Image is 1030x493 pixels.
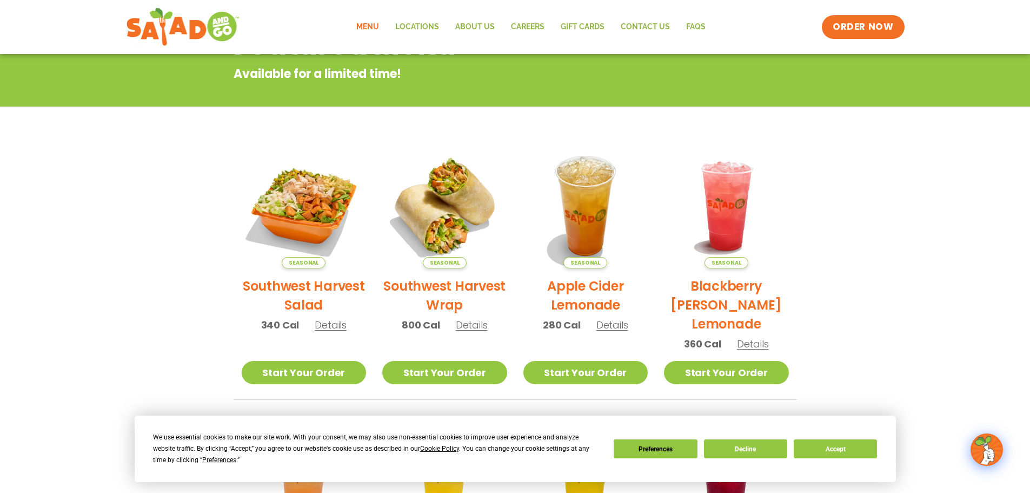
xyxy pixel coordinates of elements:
[563,257,607,268] span: Seasonal
[261,318,300,332] span: 340 Cal
[678,15,714,40] a: FAQs
[242,361,367,384] a: Start Your Order
[553,15,613,40] a: GIFT CARDS
[523,361,648,384] a: Start Your Order
[126,5,240,49] img: new-SAG-logo-768×292
[382,361,507,384] a: Start Your Order
[664,361,789,384] a: Start Your Order
[153,432,601,466] div: We use essential cookies to make our site work. With your consent, we may also use non-essential ...
[664,277,789,333] h2: Blackberry [PERSON_NAME] Lemonade
[822,15,904,39] a: ORDER NOW
[613,15,678,40] a: Contact Us
[135,416,896,482] div: Cookie Consent Prompt
[794,439,877,458] button: Accept
[282,257,325,268] span: Seasonal
[704,439,787,458] button: Decline
[972,435,1002,465] img: wpChatIcon
[664,143,789,268] img: Product photo for Blackberry Bramble Lemonade
[202,456,236,464] span: Preferences
[456,318,488,332] span: Details
[447,15,503,40] a: About Us
[705,257,748,268] span: Seasonal
[596,318,628,332] span: Details
[523,277,648,314] h2: Apple Cider Lemonade
[737,337,769,351] span: Details
[684,337,721,351] span: 360 Cal
[523,143,648,268] img: Product photo for Apple Cider Lemonade
[420,445,459,452] span: Cookie Policy
[402,318,440,332] span: 800 Cal
[234,65,710,83] p: Available for a limited time!
[382,277,507,314] h2: Southwest Harvest Wrap
[503,15,553,40] a: Careers
[348,15,387,40] a: Menu
[833,21,893,34] span: ORDER NOW
[315,318,347,332] span: Details
[543,318,581,332] span: 280 Cal
[348,15,714,40] nav: Menu
[382,143,507,268] img: Product photo for Southwest Harvest Wrap
[423,257,467,268] span: Seasonal
[242,143,367,268] img: Product photo for Southwest Harvest Salad
[614,439,697,458] button: Preferences
[387,15,447,40] a: Locations
[242,277,367,314] h2: Southwest Harvest Salad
